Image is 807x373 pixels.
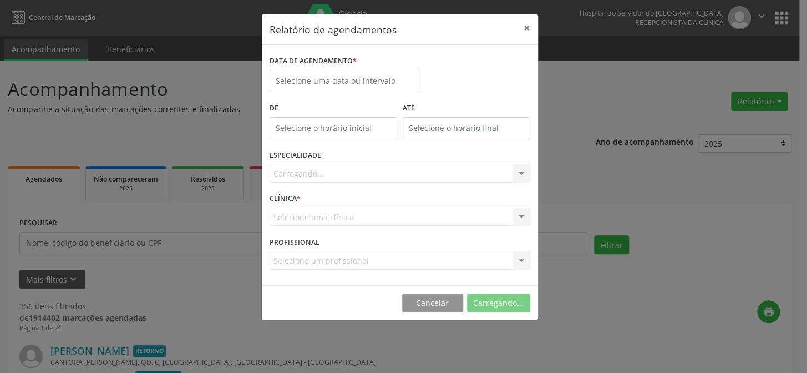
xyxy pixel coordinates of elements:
input: Selecione o horário final [403,117,530,139]
input: Selecione uma data ou intervalo [270,70,419,92]
label: ESPECIALIDADE [270,147,321,164]
button: Close [516,14,538,42]
button: Carregando... [467,294,530,312]
button: Cancelar [402,294,463,312]
input: Selecione o horário inicial [270,117,397,139]
label: DATA DE AGENDAMENTO [270,53,357,70]
label: PROFISSIONAL [270,234,319,251]
h5: Relatório de agendamentos [270,22,397,37]
label: ATÉ [403,100,530,117]
label: De [270,100,397,117]
label: CLÍNICA [270,190,301,208]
